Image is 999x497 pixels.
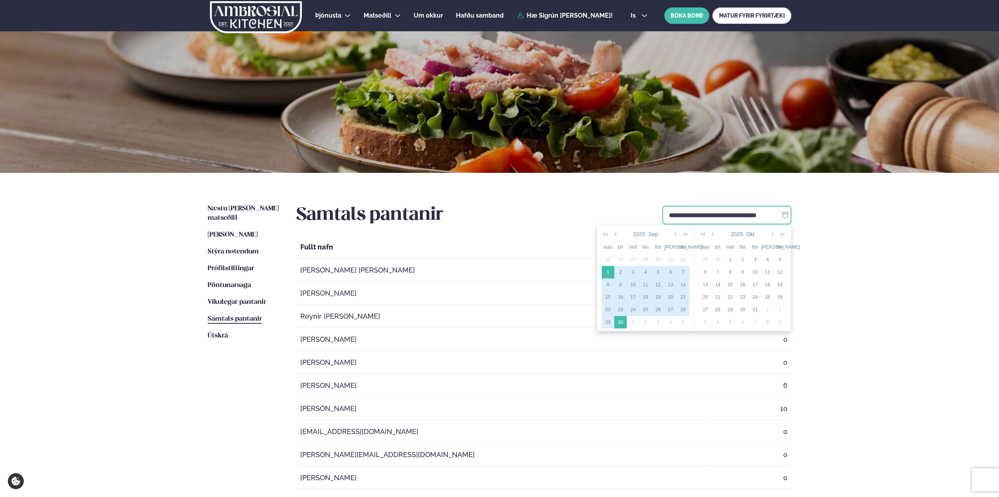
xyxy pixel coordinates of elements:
[627,316,639,328] td: 2025-10-01
[627,253,639,266] td: 2025-08-27
[652,269,664,276] div: 5
[749,278,761,291] td: 2025-10-17
[712,303,724,316] td: 2025-10-28
[664,7,709,24] button: BÓKA BORÐ
[297,282,711,305] td: [PERSON_NAME]
[602,294,614,301] div: 15
[208,314,262,324] a: Samtals pantanir
[208,316,262,322] span: Samtals pantanir
[639,306,652,313] div: 25
[639,303,652,316] td: 2025-09-25
[761,241,774,253] th: [PERSON_NAME]
[737,294,749,301] div: 23
[297,305,711,328] td: Reynir [PERSON_NAME]
[627,278,639,291] td: 2025-09-10
[749,256,761,263] div: 3
[761,266,774,278] td: 2025-10-11
[652,294,664,301] div: 19
[8,473,24,489] a: Cookie settings
[737,316,749,328] td: 2025-11-06
[414,11,443,20] a: Um okkur
[297,398,711,420] td: [PERSON_NAME]
[652,281,664,288] div: 12
[208,247,259,257] a: Stýra notendum
[614,266,627,278] td: 2025-09-02
[639,256,652,263] div: 28
[712,306,724,313] div: 28
[677,291,689,303] td: 2025-09-21
[712,352,791,374] td: 0
[614,278,627,291] td: 2025-09-09
[699,253,712,266] td: 2025-09-29
[677,266,689,278] td: 2025-09-07
[699,281,712,288] div: 13
[712,398,791,420] td: 10
[639,294,652,301] div: 18
[639,281,652,288] div: 11
[749,281,761,288] div: 17
[639,266,652,278] td: 2025-09-04
[627,256,639,263] div: 27
[664,303,677,316] td: 2025-09-27
[677,256,689,263] div: 31
[664,316,677,328] td: 2025-10-04
[627,294,639,301] div: 17
[652,256,664,263] div: 29
[737,269,749,276] div: 9
[627,306,639,313] div: 24
[627,291,639,303] td: 2025-09-17
[749,291,761,303] td: 2025-10-24
[614,306,627,313] div: 23
[677,269,689,276] div: 7
[297,259,711,282] td: [PERSON_NAME] [PERSON_NAME]
[624,13,654,19] button: is
[602,253,614,266] td: 2025-08-25
[677,281,689,288] div: 14
[724,269,737,276] div: 8
[652,241,664,253] th: fös
[614,303,627,316] td: 2025-09-23
[761,306,774,313] div: 1
[296,204,443,226] h2: Samtals pantanir
[652,278,664,291] td: 2025-09-12
[614,253,627,266] td: 2025-08-26
[712,281,724,288] div: 14
[627,303,639,316] td: 2025-09-24
[677,306,689,313] div: 28
[652,306,664,313] div: 26
[749,253,761,266] td: 2025-10-03
[208,230,258,240] a: [PERSON_NAME]
[664,294,677,301] div: 20
[737,281,749,288] div: 16
[639,253,652,266] td: 2025-08-28
[724,303,737,316] td: 2025-10-29
[712,467,791,489] td: 0
[456,12,504,19] span: Hafðu samband
[774,316,786,328] td: 2025-11-09
[208,282,251,289] span: Pöntunarsaga
[364,12,391,19] span: Matseðill
[639,278,652,291] td: 2025-09-11
[724,316,737,328] td: 2025-11-05
[724,278,737,291] td: 2025-10-15
[761,291,774,303] td: 2025-10-25
[774,291,786,303] td: 2025-10-26
[724,256,737,263] div: 1
[774,294,786,301] div: 26
[602,281,614,288] div: 8
[602,266,614,278] td: 2025-09-01
[724,294,737,301] div: 22
[699,303,712,316] td: 2025-10-27
[737,278,749,291] td: 2025-10-16
[614,256,627,263] div: 26
[639,316,652,328] td: 2025-10-02
[652,253,664,266] td: 2025-08-29
[712,253,724,266] td: 2025-09-30
[209,1,303,33] img: logo
[761,253,774,266] td: 2025-10-04
[712,444,791,466] td: 0
[297,328,711,351] td: [PERSON_NAME]
[774,253,786,266] td: 2025-10-05
[664,291,677,303] td: 2025-09-20
[664,269,677,276] div: 6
